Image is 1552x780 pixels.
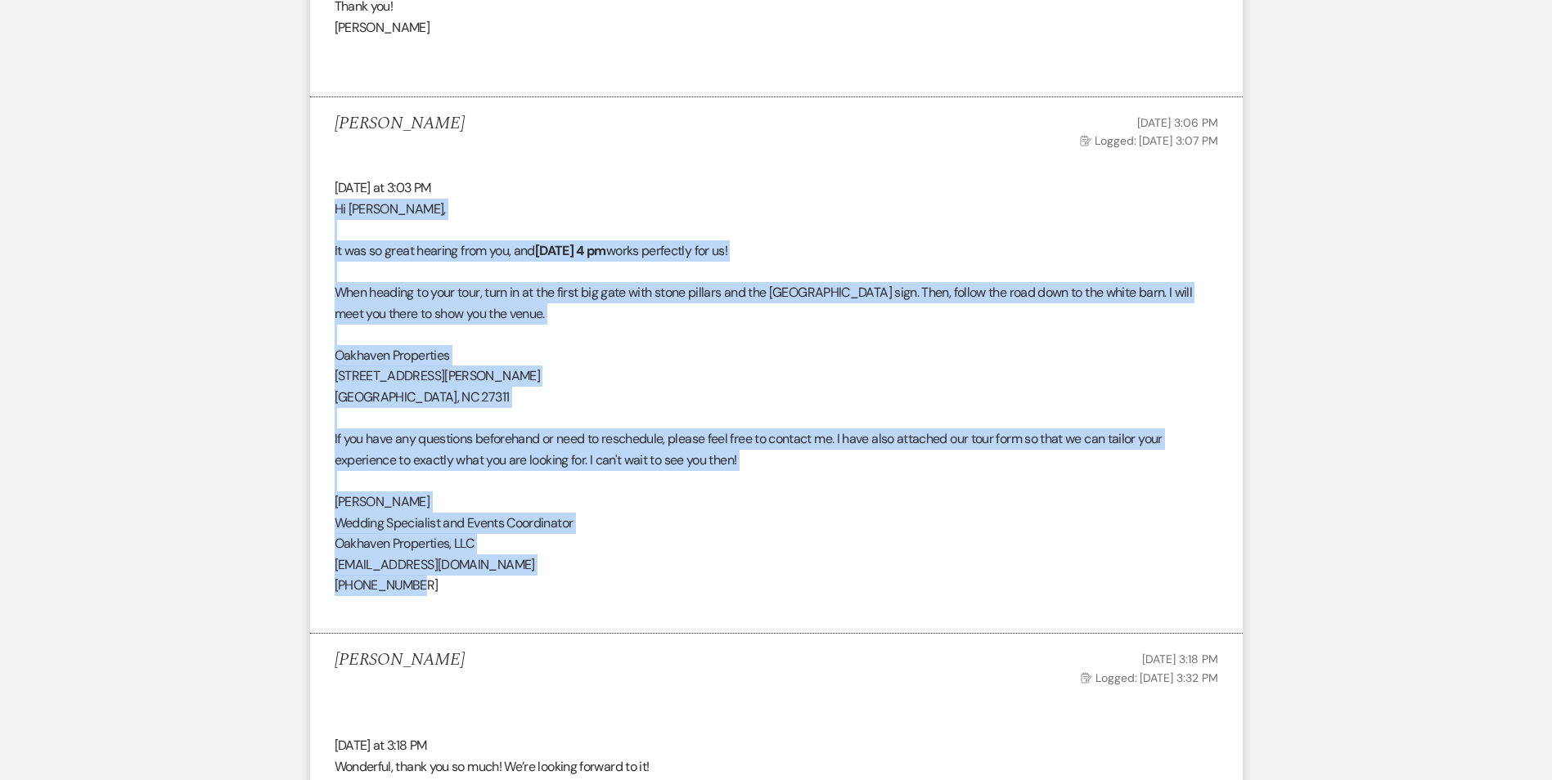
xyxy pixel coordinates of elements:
[335,650,465,670] h5: [PERSON_NAME]
[335,737,427,754] span: [DATE] at 3:18 PM
[335,513,1218,534] p: Wedding Specialist and Events Coordinator
[335,282,1218,324] p: When heading to your tour, turn in at the first big gate with stone pillars and the [GEOGRAPHIC_D...
[335,554,1218,576] p: [EMAIL_ADDRESS][DOMAIN_NAME]
[335,387,1218,408] p: [GEOGRAPHIC_DATA], NC 27311
[335,575,1218,596] p: [PHONE_NUMBER]
[335,19,430,36] span: [PERSON_NAME]
[335,179,431,196] span: [DATE] at 3:03 PM
[335,758,650,775] span: Wonderful, thank you so much! We’re looking forward to it!
[335,242,535,259] span: It was so great hearing from you, and
[1137,115,1217,130] span: [DATE] 3:06 PM
[335,365,1218,387] p: [STREET_ADDRESS][PERSON_NAME]
[335,114,465,134] h5: [PERSON_NAME]
[335,428,1218,470] p: If you have any questions beforehand or need to reschedule, please feel free to contact me. I hav...
[335,345,1218,366] p: Oakhaven Properties
[535,242,606,259] strong: [DATE] 4 pm
[1142,652,1217,666] span: [DATE] 3:18 PM
[335,533,1218,554] p: Oakhaven Properties, LLC
[1080,133,1217,148] span: Logged: [DATE] 3:07 PM
[606,242,727,259] span: works perfectly for us!
[335,200,446,217] span: Hi [PERSON_NAME],
[335,491,1218,513] p: [PERSON_NAME]
[1081,670,1217,685] span: Logged: [DATE] 3:32 PM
